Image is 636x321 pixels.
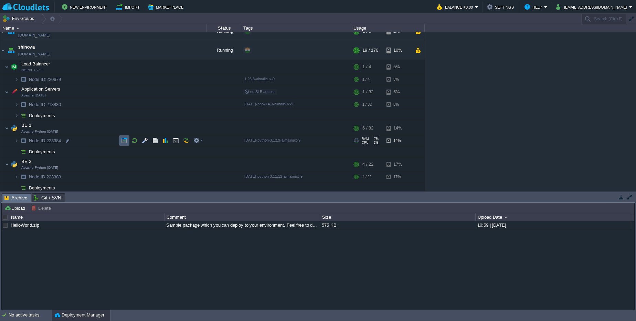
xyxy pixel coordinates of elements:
div: 5% [386,60,409,74]
img: AMDAwAAAACH5BAEAAAAALAAAAAABAAEAAAICRAEAOw== [19,110,28,121]
span: Node ID: [29,174,46,179]
span: 223383 [28,174,62,180]
img: AMDAwAAAACH5BAEAAAAALAAAAAABAAEAAAICRAEAOw== [9,121,19,135]
span: Deployments [28,185,56,191]
a: Deployments [28,113,56,118]
img: AMDAwAAAACH5BAEAAAAALAAAAAABAAEAAAICRAEAOw== [14,99,19,110]
img: AMDAwAAAACH5BAEAAAAALAAAAAABAAEAAAICRAEAOw== [19,183,28,193]
a: Node ID:218830 [28,102,62,107]
div: Running [207,41,241,60]
div: 5% [386,85,409,99]
span: Apache [DATE] [21,93,46,97]
div: Usage [352,24,424,32]
span: BE 1 [21,122,32,128]
div: Tags [242,24,351,32]
button: Balance ₹0.00 [437,3,475,11]
a: BE 2Apache Python [DATE] [21,159,32,164]
div: 14% [386,135,409,146]
div: 6 / 82 [362,121,373,135]
div: 1 / 32 [362,85,373,99]
span: Apache Python [DATE] [21,166,58,170]
div: Status [207,24,241,32]
div: Size [320,213,475,221]
img: AMDAwAAAACH5BAEAAAAALAAAAAABAAEAAAICRAEAOw== [5,121,9,135]
span: BE 2 [21,158,32,164]
img: AMDAwAAAACH5BAEAAAAALAAAAAABAAEAAAICRAEAOw== [9,60,19,74]
a: [DOMAIN_NAME] [18,51,50,58]
div: No active tasks [9,310,52,321]
img: AMDAwAAAACH5BAEAAAAALAAAAAABAAEAAAICRAEAOw== [5,85,9,99]
div: 1 / 32 [362,99,372,110]
span: no SLB access [244,90,276,94]
span: Node ID: [29,138,46,143]
span: Load Balancer [21,61,51,67]
span: [DOMAIN_NAME] [18,32,50,39]
div: 5% [386,99,409,110]
div: 10:59 | [DATE] [476,221,630,229]
img: AMDAwAAAACH5BAEAAAAALAAAAAABAAEAAAICRAEAOw== [14,146,19,157]
button: New Environment [62,3,109,11]
span: 7% [372,137,379,141]
div: 575 KB [320,221,475,229]
img: Cloudlets [2,3,49,11]
div: 14% [386,121,409,135]
button: Import [116,3,142,11]
button: Settings [487,3,516,11]
span: Apache Python [DATE] [21,130,58,134]
button: Marketplace [148,3,185,11]
button: Delete [31,205,53,211]
button: Upload [4,205,27,211]
div: 5% [386,74,409,85]
span: [DATE]-python-3.11.12-almalinux-9 [244,174,303,178]
a: shinova [18,44,35,51]
span: 218830 [28,102,62,107]
img: AMDAwAAAACH5BAEAAAAALAAAAAABAAEAAAICRAEAOw== [9,85,19,99]
span: 2% [371,141,378,144]
img: AMDAwAAAACH5BAEAAAAALAAAAAABAAEAAAICRAEAOw== [6,41,16,60]
span: 223384 [28,138,62,144]
img: AMDAwAAAACH5BAEAAAAALAAAAAABAAEAAAICRAEAOw== [14,110,19,121]
div: 1 / 4 [362,60,371,74]
div: Name [1,24,206,32]
span: [DATE]-php-8.4.3-almalinux-9 [244,102,293,106]
img: AMDAwAAAACH5BAEAAAAALAAAAAABAAEAAAICRAEAOw== [14,74,19,85]
span: Node ID: [29,102,46,107]
a: Node ID:220679 [28,76,62,82]
img: AMDAwAAAACH5BAEAAAAALAAAAAABAAEAAAICRAEAOw== [19,135,28,146]
img: AMDAwAAAACH5BAEAAAAALAAAAAABAAEAAAICRAEAOw== [14,135,19,146]
a: Node ID:223384 [28,138,62,144]
span: Node ID: [29,77,46,82]
button: Deployment Manager [55,312,104,319]
a: Application ServersApache [DATE] [21,86,61,92]
span: 1.26.3-almalinux-9 [244,77,275,81]
img: AMDAwAAAACH5BAEAAAAALAAAAAABAAEAAAICRAEAOw== [19,172,28,182]
a: HelloWorld.zip [11,222,39,228]
img: AMDAwAAAACH5BAEAAAAALAAAAAABAAEAAAICRAEAOw== [5,157,9,171]
a: Load BalancerNGINX 1.26.3 [21,61,51,66]
span: [DATE]-python-3.12.9-almalinux-9 [244,138,300,142]
span: 220679 [28,76,62,82]
div: Upload Date [476,213,631,221]
a: Deployments [28,149,56,155]
div: 4 / 22 [362,157,373,171]
img: AMDAwAAAACH5BAEAAAAALAAAAAABAAEAAAICRAEAOw== [14,172,19,182]
span: CPU [362,141,369,144]
span: Git / SVN [34,194,61,202]
span: Application Servers [21,86,61,92]
img: AMDAwAAAACH5BAEAAAAALAAAAAABAAEAAAICRAEAOw== [9,157,19,171]
div: 19 / 176 [362,41,378,60]
span: NGINX 1.26.3 [21,68,44,72]
div: Sample package which you can deploy to your environment. Feel free to delete and upload a package... [165,221,319,229]
div: Comment [165,213,320,221]
img: AMDAwAAAACH5BAEAAAAALAAAAAABAAEAAAICRAEAOw== [16,28,19,29]
button: [EMAIL_ADDRESS][DOMAIN_NAME] [556,3,629,11]
button: Env Groups [2,14,36,23]
img: AMDAwAAAACH5BAEAAAAALAAAAAABAAEAAAICRAEAOw== [19,146,28,157]
span: Archive [4,194,28,202]
div: 17% [386,157,409,171]
img: AMDAwAAAACH5BAEAAAAALAAAAAABAAEAAAICRAEAOw== [0,41,6,60]
div: 17% [386,172,409,182]
img: AMDAwAAAACH5BAEAAAAALAAAAAABAAEAAAICRAEAOw== [19,99,28,110]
